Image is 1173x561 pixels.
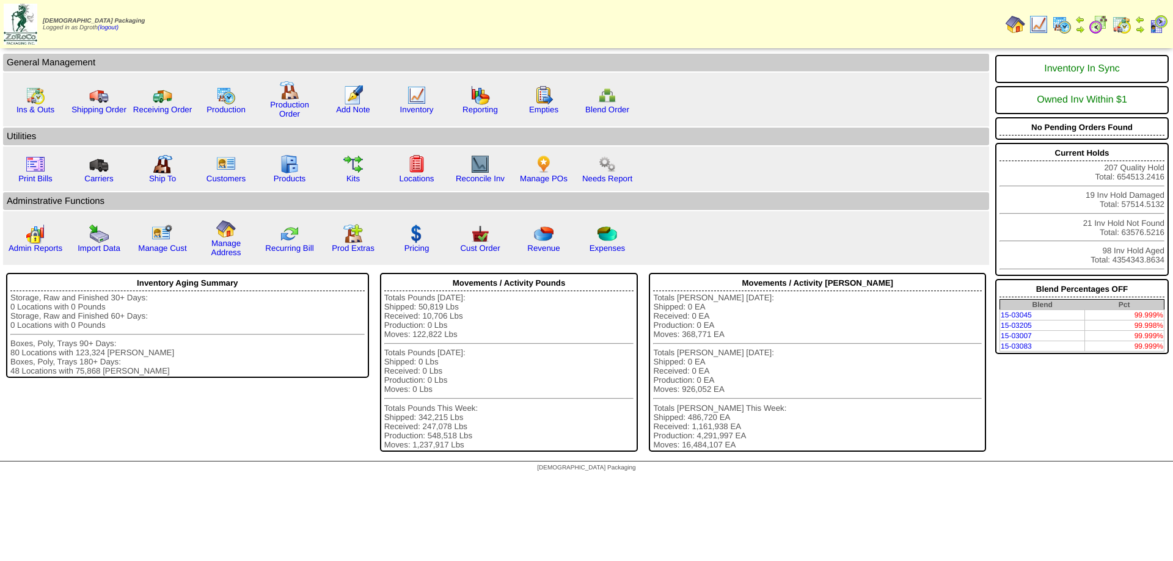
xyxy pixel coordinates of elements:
[534,224,554,244] img: pie_chart.png
[999,57,1164,81] div: Inventory In Sync
[18,174,53,183] a: Print Bills
[1001,331,1032,340] a: 15-03007
[26,85,45,105] img: calendarinout.gif
[211,239,241,257] a: Manage Address
[43,18,145,24] span: [DEMOGRAPHIC_DATA] Packaging
[534,154,554,174] img: po.png
[26,224,45,244] img: graph2.png
[9,244,62,253] a: Admin Reports
[1112,15,1131,34] img: calendarinout.gif
[534,85,554,105] img: workorder.gif
[3,54,989,71] td: General Management
[527,244,560,253] a: Revenue
[999,145,1164,161] div: Current Holds
[529,105,558,114] a: Empties
[999,89,1164,112] div: Owned Inv Within $1
[216,85,236,105] img: calendarprod.gif
[265,244,313,253] a: Recurring Bill
[520,174,568,183] a: Manage POs
[1006,15,1025,34] img: home.gif
[407,224,426,244] img: dollar.gif
[597,154,617,174] img: workflow.png
[206,105,246,114] a: Production
[1135,15,1145,24] img: arrowleft.gif
[26,154,45,174] img: invoice2.gif
[470,154,490,174] img: line_graph2.gif
[43,18,145,31] span: Logged in as Dgroth
[270,100,309,118] a: Production Order
[3,192,989,210] td: Adminstrative Functions
[152,224,174,244] img: managecust.png
[590,244,626,253] a: Expenses
[280,224,299,244] img: reconcile.gif
[71,105,126,114] a: Shipping Order
[1075,24,1085,34] img: arrowright.gif
[4,4,37,45] img: zoroco-logo-small.webp
[384,293,634,449] div: Totals Pounds [DATE]: Shipped: 50,819 Lbs Received: 10,706 Lbs Production: 0 Lbs Moves: 122,822 L...
[343,154,363,174] img: workflow.gif
[332,244,375,253] a: Prod Extras
[346,174,360,183] a: Kits
[1135,24,1145,34] img: arrowright.gif
[98,24,119,31] a: (logout)
[1075,15,1085,24] img: arrowleft.gif
[597,85,617,105] img: network.png
[280,154,299,174] img: cabinet.gif
[1084,331,1164,341] td: 99.999%
[1000,300,1085,310] th: Blend
[1084,310,1164,320] td: 99.999%
[1084,320,1164,331] td: 99.998%
[1001,311,1032,319] a: 15-03045
[407,85,426,105] img: line_graph.gif
[995,143,1169,276] div: 207 Quality Hold Total: 654513.2416 19 Inv Hold Damaged Total: 57514.5132 21 Inv Hold Not Found T...
[460,244,500,253] a: Cust Order
[78,244,120,253] a: Import Data
[1084,300,1164,310] th: Pct
[384,275,634,291] div: Movements / Activity Pounds
[456,174,505,183] a: Reconcile Inv
[1149,15,1168,34] img: calendarcustomer.gif
[149,174,176,183] a: Ship To
[133,105,192,114] a: Receiving Order
[470,224,490,244] img: cust_order.png
[399,174,434,183] a: Locations
[653,275,982,291] div: Movements / Activity [PERSON_NAME]
[343,224,363,244] img: prodextras.gif
[336,105,370,114] a: Add Note
[404,244,429,253] a: Pricing
[216,219,236,239] img: home.gif
[462,105,498,114] a: Reporting
[597,224,617,244] img: pie_chart2.png
[585,105,629,114] a: Blend Order
[3,128,989,145] td: Utilities
[89,85,109,105] img: truck.gif
[999,281,1164,297] div: Blend Percentages OFF
[206,174,246,183] a: Customers
[1001,321,1032,330] a: 15-03205
[84,174,113,183] a: Carriers
[1029,15,1048,34] img: line_graph.gif
[138,244,186,253] a: Manage Cust
[470,85,490,105] img: graph.gif
[1084,341,1164,352] td: 99.999%
[1001,342,1032,350] a: 15-03083
[10,275,365,291] div: Inventory Aging Summary
[1052,15,1072,34] img: calendarprod.gif
[400,105,434,114] a: Inventory
[537,465,635,471] span: [DEMOGRAPHIC_DATA] Packaging
[999,120,1164,136] div: No Pending Orders Found
[89,154,109,174] img: truck3.gif
[1089,15,1108,34] img: calendarblend.gif
[16,105,54,114] a: Ins & Outs
[274,174,306,183] a: Products
[89,224,109,244] img: import.gif
[153,85,172,105] img: truck2.gif
[280,81,299,100] img: factory.gif
[343,85,363,105] img: orders.gif
[653,293,982,449] div: Totals [PERSON_NAME] [DATE]: Shipped: 0 EA Received: 0 EA Production: 0 EA Moves: 368,771 EA Tota...
[216,154,236,174] img: customers.gif
[153,154,172,174] img: factory2.gif
[407,154,426,174] img: locations.gif
[10,293,365,375] div: Storage, Raw and Finished 30+ Days: 0 Locations with 0 Pounds Storage, Raw and Finished 60+ Days:...
[582,174,632,183] a: Needs Report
